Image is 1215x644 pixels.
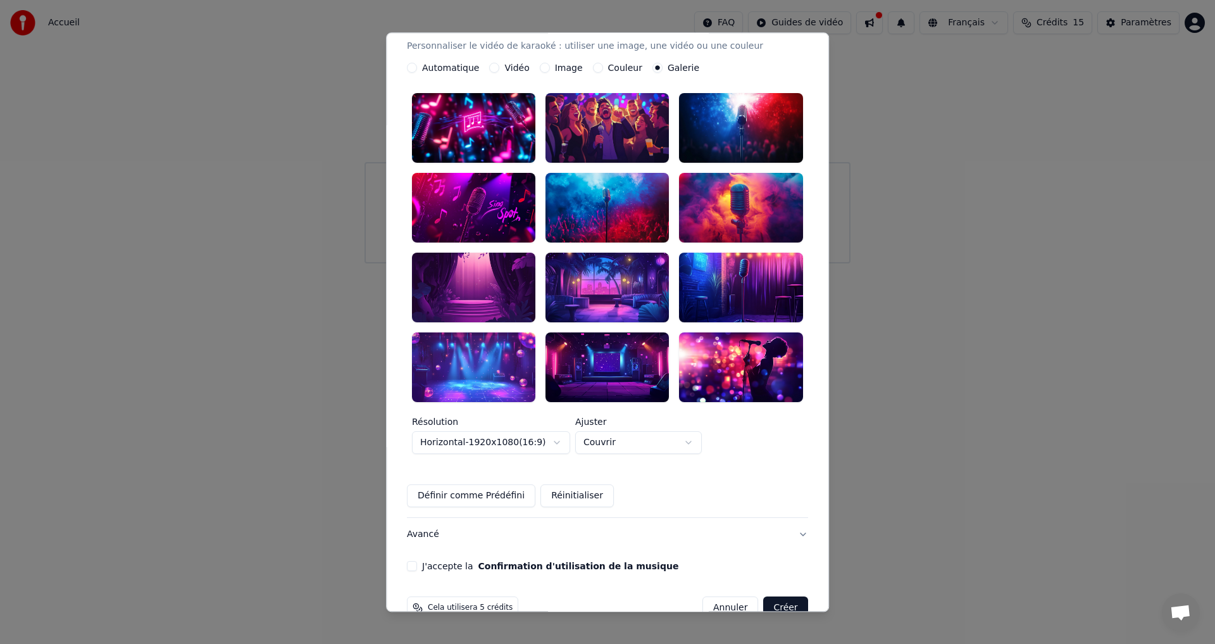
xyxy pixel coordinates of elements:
button: J'accepte la [478,562,679,571]
div: Vidéo [407,23,763,53]
span: Cela utilisera 5 crédits [428,603,513,613]
label: Résolution [412,417,570,426]
button: Définir comme Prédéfini [407,484,535,507]
label: Image [555,64,583,73]
div: VidéoPersonnaliser le vidéo de karaoké : utiliser une image, une vidéo ou une couleur [407,63,808,517]
button: Annuler [702,597,758,619]
p: Personnaliser le vidéo de karaoké : utiliser une image, une vidéo ou une couleur [407,41,763,53]
label: Automatique [422,64,479,73]
label: Ajuster [575,417,702,426]
label: J'accepte la [422,562,678,571]
label: Couleur [608,64,642,73]
button: Avancé [407,518,808,551]
button: VidéoPersonnaliser le vidéo de karaoké : utiliser une image, une vidéo ou une couleur [407,13,808,63]
label: Vidéo [505,64,530,73]
button: Créer [764,597,808,619]
button: Réinitialiser [540,484,614,507]
label: Galerie [668,64,699,73]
